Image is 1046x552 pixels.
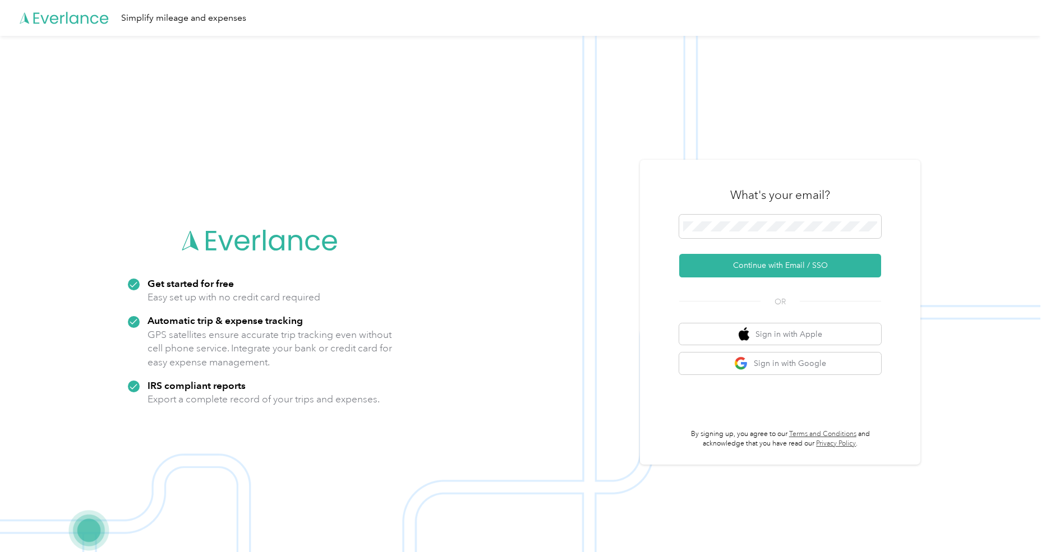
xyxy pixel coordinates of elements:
[734,356,748,370] img: google logo
[148,392,380,406] p: Export a complete record of your trips and expenses.
[739,327,750,341] img: apple logo
[983,489,1046,552] iframe: Everlance-gr Chat Button Frame
[148,277,234,289] strong: Get started for free
[148,379,246,391] strong: IRS compliant reports
[679,352,881,374] button: google logoSign in with Google
[679,323,881,345] button: apple logoSign in with Apple
[148,314,303,326] strong: Automatic trip & expense tracking
[789,430,856,438] a: Terms and Conditions
[761,296,800,308] span: OR
[148,290,320,304] p: Easy set up with no credit card required
[148,328,393,369] p: GPS satellites ensure accurate trip tracking even without cell phone service. Integrate your bank...
[679,254,881,277] button: Continue with Email / SSO
[121,11,246,25] div: Simplify mileage and expenses
[679,429,881,449] p: By signing up, you agree to our and acknowledge that you have read our .
[816,439,856,448] a: Privacy Policy
[730,187,830,203] h3: What's your email?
